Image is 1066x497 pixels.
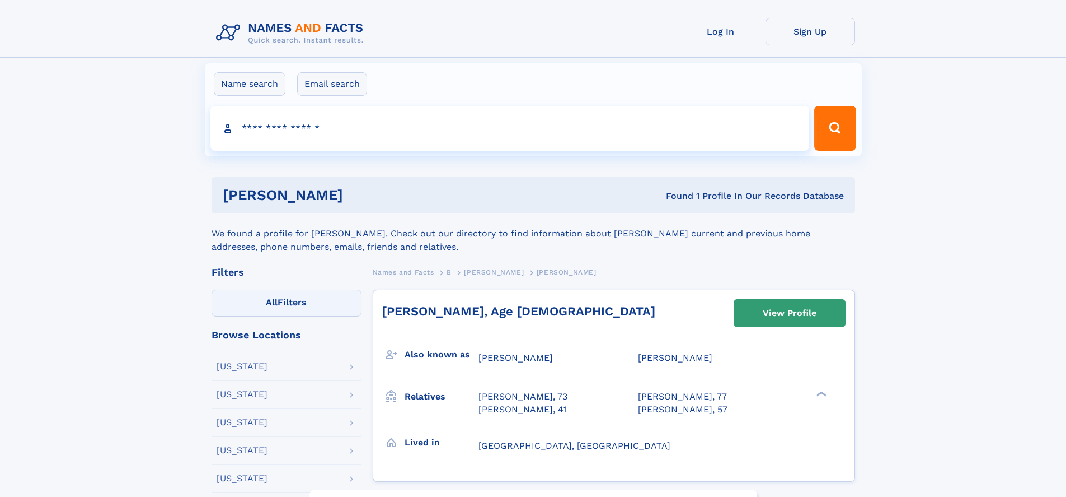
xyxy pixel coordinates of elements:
[766,18,855,45] a: Sign Up
[217,446,267,455] div: [US_STATE]
[734,300,845,327] a: View Profile
[676,18,766,45] a: Log In
[214,72,285,96] label: Name search
[217,362,267,371] div: [US_STATE]
[217,474,267,483] div: [US_STATE]
[212,267,361,277] div: Filters
[537,268,597,276] span: [PERSON_NAME]
[763,300,816,326] div: View Profile
[373,265,434,279] a: Names and Facts
[212,330,361,340] div: Browse Locations
[447,268,452,276] span: B
[405,387,478,406] h3: Relatives
[405,345,478,364] h3: Also known as
[638,391,727,403] a: [PERSON_NAME], 77
[638,352,712,363] span: [PERSON_NAME]
[212,18,373,48] img: Logo Names and Facts
[223,188,505,202] h1: [PERSON_NAME]
[266,297,278,308] span: All
[478,352,553,363] span: [PERSON_NAME]
[638,403,727,416] a: [PERSON_NAME], 57
[478,403,567,416] a: [PERSON_NAME], 41
[382,304,655,318] a: [PERSON_NAME], Age [DEMOGRAPHIC_DATA]
[447,265,452,279] a: B
[217,390,267,399] div: [US_STATE]
[212,290,361,317] label: Filters
[478,440,670,451] span: [GEOGRAPHIC_DATA], [GEOGRAPHIC_DATA]
[464,265,524,279] a: [PERSON_NAME]
[814,391,827,398] div: ❯
[504,190,844,202] div: Found 1 Profile In Our Records Database
[464,268,524,276] span: [PERSON_NAME]
[405,433,478,452] h3: Lived in
[217,418,267,427] div: [US_STATE]
[814,106,856,151] button: Search Button
[212,213,855,254] div: We found a profile for [PERSON_NAME]. Check out our directory to find information about [PERSON_N...
[478,391,567,403] a: [PERSON_NAME], 73
[297,72,367,96] label: Email search
[210,106,810,151] input: search input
